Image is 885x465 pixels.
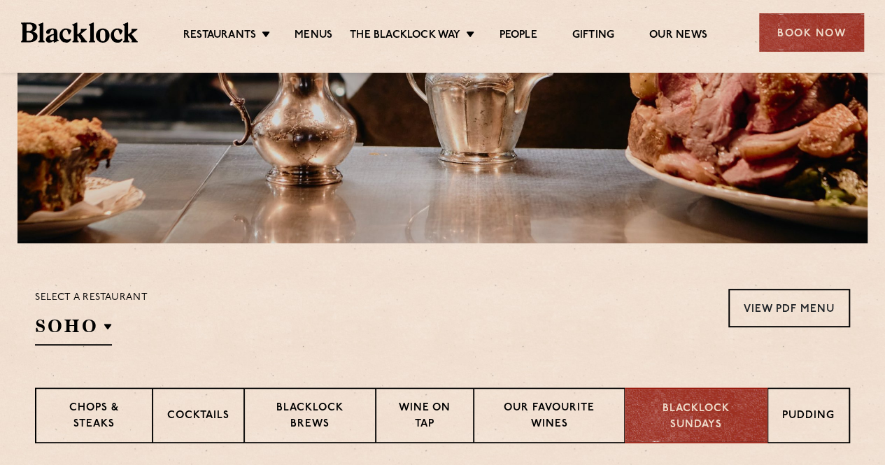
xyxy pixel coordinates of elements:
[488,401,609,434] p: Our favourite wines
[50,401,138,434] p: Chops & Steaks
[782,408,835,426] p: Pudding
[728,289,850,327] a: View PDF Menu
[183,29,256,44] a: Restaurants
[295,29,332,44] a: Menus
[259,401,361,434] p: Blacklock Brews
[35,314,112,345] h2: SOHO
[759,13,864,52] div: Book Now
[21,22,138,42] img: BL_Textured_Logo-footer-cropped.svg
[649,29,707,44] a: Our News
[35,289,148,307] p: Select a restaurant
[572,29,614,44] a: Gifting
[499,29,537,44] a: People
[390,401,459,434] p: Wine on Tap
[350,29,460,44] a: The Blacklock Way
[167,408,229,426] p: Cocktails
[639,401,753,433] p: Blacklock Sundays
